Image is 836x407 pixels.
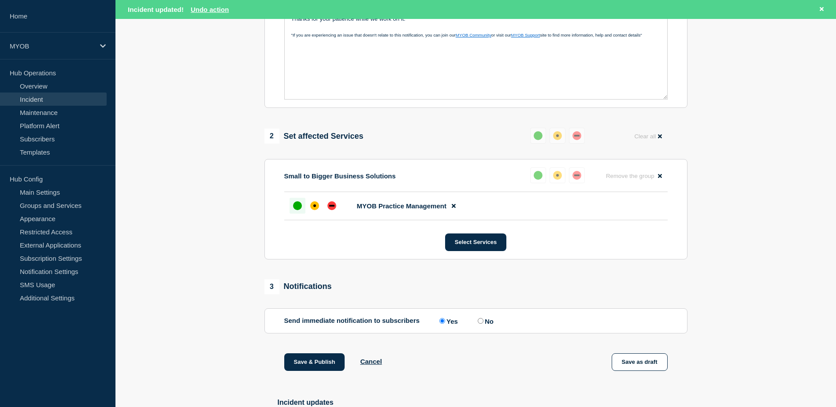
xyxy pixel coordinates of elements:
[264,129,279,144] span: 2
[445,233,506,251] button: Select Services
[284,353,345,371] button: Save & Publish
[629,128,667,145] button: Clear all
[327,201,336,210] div: down
[456,33,491,37] a: MYOB Community
[264,279,332,294] div: Notifications
[569,167,585,183] button: down
[291,33,456,37] span: "If you are experiencing an issue that doesn't relate to this notification, you can join our
[534,131,542,140] div: up
[530,167,546,183] button: up
[553,131,562,140] div: affected
[612,353,668,371] button: Save as draft
[606,173,654,179] span: Remove the group
[284,317,420,325] p: Send immediate notification to subscribers
[491,33,511,37] span: or visit our
[550,128,565,144] button: affected
[264,279,279,294] span: 3
[511,33,540,37] a: MYOB Support
[553,171,562,180] div: affected
[572,171,581,180] div: down
[278,399,687,407] h2: Incident updates
[534,171,542,180] div: up
[293,201,302,210] div: up
[476,317,494,325] label: No
[478,318,483,324] input: No
[569,128,585,144] button: down
[264,129,364,144] div: Set affected Services
[572,131,581,140] div: down
[550,167,565,183] button: affected
[128,6,184,13] span: Incident updated!
[284,317,668,325] div: Send immediate notification to subscribers
[310,201,319,210] div: affected
[540,33,642,37] span: site to find more information, help and contact details"
[191,6,229,13] button: Undo action
[530,128,546,144] button: up
[357,202,446,210] span: MYOB Practice Management
[601,167,668,185] button: Remove the group
[284,172,396,180] p: Small to Bigger Business Solutions
[10,42,94,50] p: MYOB
[360,358,382,365] button: Cancel
[437,317,458,325] label: Yes
[439,318,445,324] input: Yes
[291,15,661,23] p: Thanks for your patience while we work on it.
